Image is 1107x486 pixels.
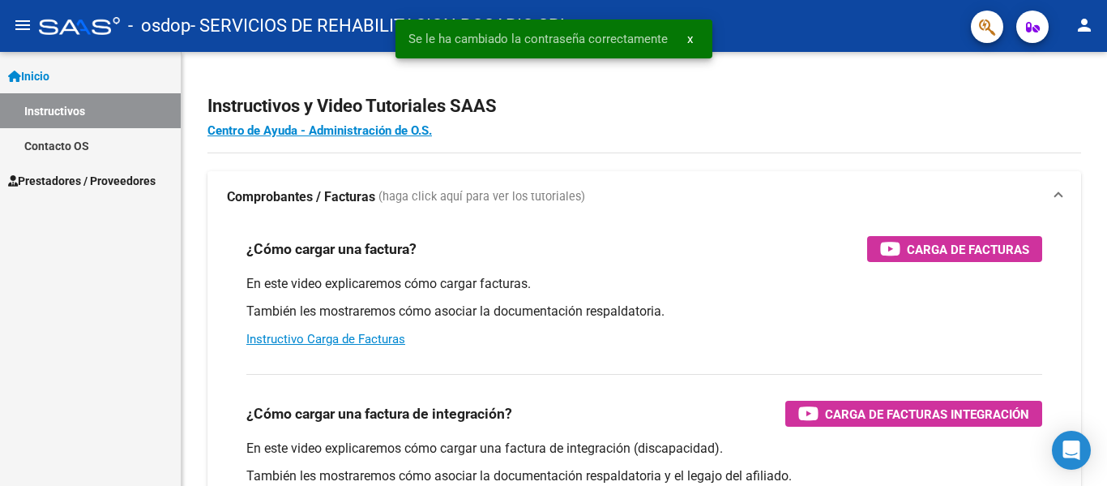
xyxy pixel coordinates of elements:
[246,275,1042,293] p: En este video explicaremos cómo cargar facturas.
[246,238,417,260] h3: ¿Cómo cargar una factura?
[785,401,1042,427] button: Carga de Facturas Integración
[1052,431,1091,470] div: Open Intercom Messenger
[378,188,585,206] span: (haga click aquí para ver los tutoriales)
[128,8,190,44] span: - osdop
[227,188,375,206] strong: Comprobantes / Facturas
[1075,15,1094,35] mat-icon: person
[246,467,1042,485] p: También les mostraremos cómo asociar la documentación respaldatoria y el legajo del afiliado.
[207,123,432,138] a: Centro de Ayuda - Administración de O.S.
[13,15,32,35] mat-icon: menu
[825,404,1029,424] span: Carga de Facturas Integración
[246,440,1042,458] p: En este video explicaremos cómo cargar una factura de integración (discapacidad).
[867,236,1042,262] button: Carga de Facturas
[8,67,49,85] span: Inicio
[207,171,1081,223] mat-expansion-panel-header: Comprobantes / Facturas (haga click aquí para ver los tutoriales)
[207,91,1081,122] h2: Instructivos y Video Tutoriales SAAS
[674,24,706,54] button: x
[687,32,693,46] span: x
[246,402,512,425] h3: ¿Cómo cargar una factura de integración?
[8,172,156,190] span: Prestadores / Proveedores
[907,239,1029,260] span: Carga de Facturas
[408,31,668,47] span: Se le ha cambiado la contraseña correctamente
[246,303,1042,320] p: También les mostraremos cómo asociar la documentación respaldatoria.
[246,332,405,346] a: Instructivo Carga de Facturas
[190,8,570,44] span: - SERVICIOS DE REHABILITACION ROSARIO SRL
